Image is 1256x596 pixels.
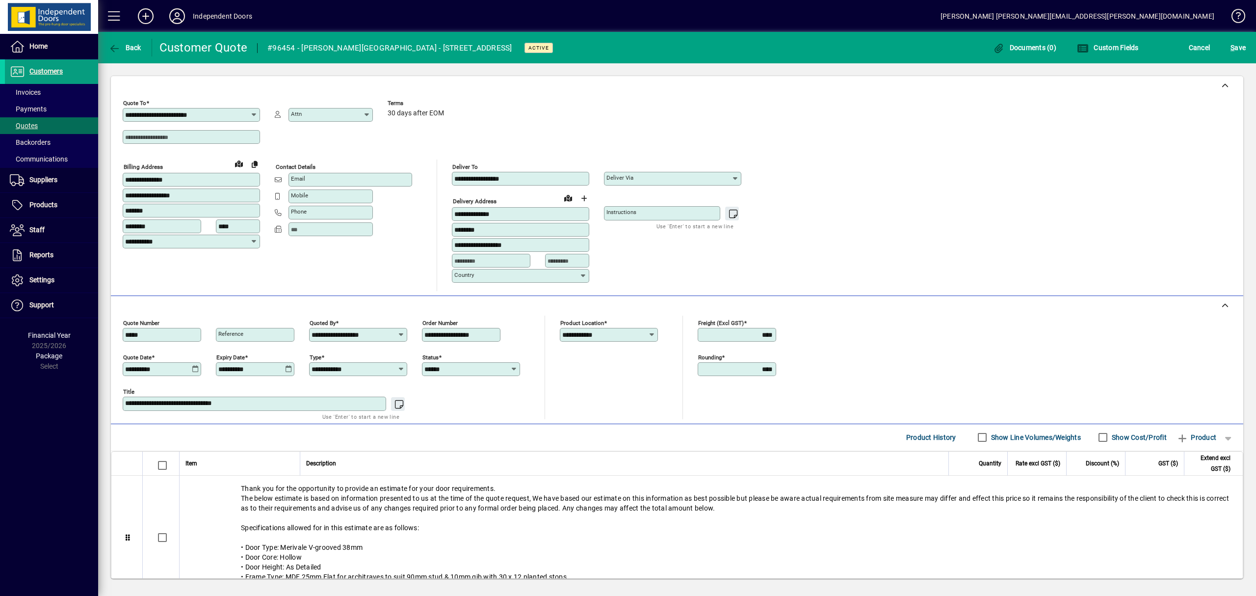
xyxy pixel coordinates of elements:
div: #96454 - [PERSON_NAME][GEOGRAPHIC_DATA] - [STREET_ADDRESS] [267,40,512,56]
span: Discount (%) [1086,458,1119,469]
span: Support [29,301,54,309]
a: Backorders [5,134,98,151]
span: Terms [388,100,446,107]
span: Quotes [10,122,38,130]
button: Product [1172,429,1221,446]
span: Quantity [979,458,1001,469]
mat-label: Deliver To [452,163,478,170]
mat-label: Deliver via [606,174,633,181]
a: Products [5,193,98,217]
a: Quotes [5,117,98,134]
div: [PERSON_NAME] [PERSON_NAME][EMAIL_ADDRESS][PERSON_NAME][DOMAIN_NAME] [941,8,1214,24]
mat-label: Order number [422,319,458,326]
button: Save [1228,39,1248,56]
button: Back [106,39,144,56]
span: Payments [10,105,47,113]
span: Product [1177,430,1216,445]
mat-label: Type [310,353,321,360]
mat-label: Quote To [123,100,146,107]
button: Add [130,7,161,25]
button: Cancel [1186,39,1213,56]
button: Documents (0) [990,39,1059,56]
a: Staff [5,218,98,243]
a: View on map [560,190,576,206]
span: GST ($) [1158,458,1178,469]
label: Show Cost/Profit [1110,433,1167,442]
span: Cancel [1189,40,1210,55]
button: Profile [161,7,193,25]
span: Rate excl GST ($) [1016,458,1060,469]
span: ave [1230,40,1246,55]
button: Copy to Delivery address [247,156,262,172]
mat-label: Instructions [606,209,636,216]
mat-label: Quoted by [310,319,336,326]
span: Active [528,45,549,51]
span: Products [29,201,57,209]
a: Reports [5,243,98,268]
mat-label: Mobile [291,192,308,199]
span: S [1230,44,1234,52]
span: Package [36,352,62,360]
span: Extend excl GST ($) [1190,453,1230,474]
span: Back [108,44,141,52]
a: Home [5,34,98,59]
span: Staff [29,226,45,234]
a: Invoices [5,84,98,101]
span: Reports [29,251,53,259]
mat-label: Attn [291,110,302,117]
button: Custom Fields [1074,39,1141,56]
mat-label: Reference [218,330,243,337]
button: Choose address [576,190,592,206]
span: Description [306,458,336,469]
a: Suppliers [5,168,98,192]
a: Knowledge Base [1224,2,1244,34]
mat-label: Country [454,271,474,278]
span: Custom Fields [1077,44,1139,52]
mat-hint: Use 'Enter' to start a new line [322,411,399,422]
mat-label: Email [291,175,305,182]
label: Show Line Volumes/Weights [989,433,1081,442]
span: Settings [29,276,54,284]
span: Financial Year [28,331,71,339]
span: Product History [906,430,956,445]
mat-label: Quote date [123,353,152,360]
mat-label: Title [123,388,134,395]
a: Settings [5,268,98,293]
mat-label: Quote number [123,319,159,326]
span: Communications [10,155,68,163]
mat-label: Phone [291,208,307,215]
mat-label: Freight (excl GST) [698,319,744,326]
span: Home [29,42,48,50]
app-page-header-button: Back [98,39,152,56]
span: 30 days after EOM [388,109,444,117]
span: Suppliers [29,176,57,184]
mat-label: Status [422,353,439,360]
span: Documents (0) [993,44,1056,52]
span: Customers [29,67,63,75]
a: View on map [231,156,247,171]
span: Backorders [10,138,51,146]
div: Independent Doors [193,8,252,24]
span: Invoices [10,88,41,96]
span: Item [185,458,197,469]
a: Support [5,293,98,318]
button: Product History [902,429,960,446]
mat-hint: Use 'Enter' to start a new line [656,220,733,232]
a: Payments [5,101,98,117]
mat-label: Product location [560,319,604,326]
div: Customer Quote [159,40,248,55]
mat-label: Expiry date [216,353,245,360]
a: Communications [5,151,98,167]
mat-label: Rounding [698,353,722,360]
